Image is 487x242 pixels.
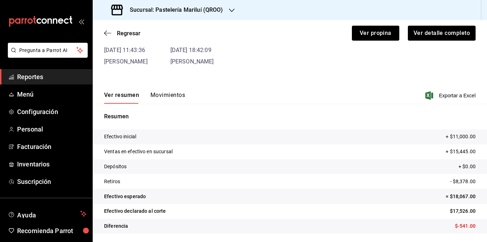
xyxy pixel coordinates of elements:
p: Resumen [104,112,476,121]
button: Ver detalle completo [408,26,476,41]
span: Personal [17,124,87,134]
span: Configuración [17,107,87,117]
span: Facturación [17,142,87,151]
span: Inventarios [17,159,87,169]
button: open_drawer_menu [78,19,84,24]
a: Pregunta a Parrot AI [5,52,88,59]
span: [PERSON_NAME] [104,58,148,65]
p: Efectivo esperado [104,193,146,200]
time: [DATE] 18:42:09 [170,47,211,53]
span: Regresar [117,30,140,37]
button: Pregunta a Parrot AI [8,43,88,58]
button: Movimientos [150,92,185,104]
span: Ayuda [17,210,77,218]
button: Ver resumen [104,92,139,104]
h3: Sucursal: Pastelería Mariluí (QROO) [124,6,223,14]
time: [DATE] 11:43:36 [104,47,145,53]
p: Efectivo declarado al corte [104,207,166,215]
p: + $11,000.00 [446,133,476,140]
p: Retiros [104,178,120,185]
span: Suscripción [17,177,87,186]
p: $-541.00 [455,222,476,230]
button: Regresar [104,30,140,37]
span: Menú [17,89,87,99]
p: Ventas en efectivo en sucursal [104,148,173,155]
span: Recomienda Parrot [17,226,87,236]
p: + $0.00 [458,163,476,170]
button: Ver propina [352,26,399,41]
p: = $18,067.00 [446,193,476,200]
button: Exportar a Excel [427,91,476,100]
p: Depósitos [104,163,127,170]
span: [PERSON_NAME] [170,58,214,65]
span: Pregunta a Parrot AI [19,47,77,54]
p: $17,526.00 [450,207,476,215]
p: + $15,445.00 [446,148,476,155]
p: Diferencia [104,222,128,230]
p: - $8,378.00 [450,178,476,185]
span: Reportes [17,72,87,82]
div: navigation tabs [104,92,185,104]
p: Efectivo inicial [104,133,136,140]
